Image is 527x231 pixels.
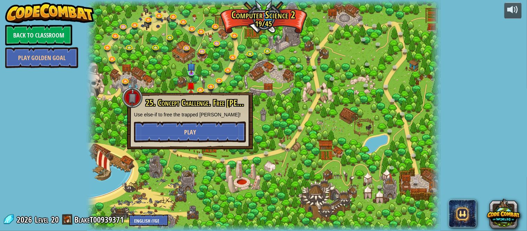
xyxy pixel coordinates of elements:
[184,128,196,137] span: Play
[17,214,34,225] span: 2026
[187,78,195,93] img: level-banner-unstarted.png
[5,2,94,23] img: CodeCombat - Learn how to code by playing a game
[74,214,126,225] a: BlakeT00939371
[187,59,196,74] img: level-banner-unstarted-subscriber.png
[35,214,49,225] span: Level
[5,47,78,68] a: Play Golden Goal
[51,214,59,225] span: 20
[134,122,246,142] button: Play
[146,97,280,109] span: 25. Concept Challenge. Free [PERSON_NAME]
[5,25,72,46] a: Back to Classroom
[134,111,246,118] p: Use else-if to free the trapped [PERSON_NAME]!
[504,2,522,19] button: Adjust volume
